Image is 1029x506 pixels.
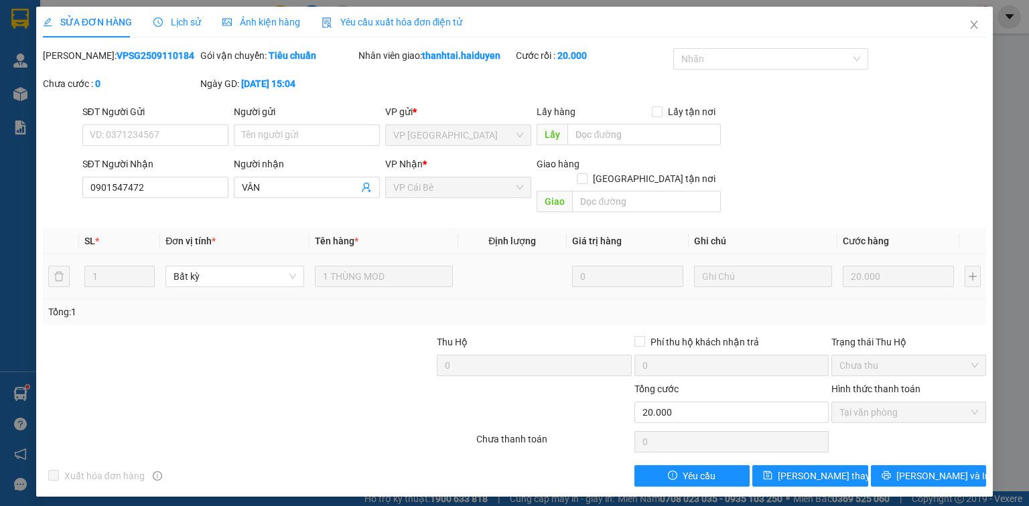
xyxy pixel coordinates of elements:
[165,236,216,246] span: Đơn vị tính
[269,50,316,61] b: Tiêu chuẩn
[84,236,95,246] span: SL
[48,305,398,319] div: Tổng: 1
[969,19,979,30] span: close
[59,469,150,483] span: Xuất hóa đơn hàng
[839,402,978,422] span: Tại văn phòng
[843,266,954,287] input: 0
[322,17,332,28] img: icon
[200,48,355,63] div: Gói vận chuyển:
[763,471,772,481] span: save
[645,335,764,349] span: Phí thu hộ khách nhận trả
[153,17,163,27] span: clock-circle
[557,50,587,61] b: 20.000
[567,124,721,145] input: Dọc đường
[315,236,358,246] span: Tên hàng
[516,48,671,63] div: Cước rồi :
[117,50,194,61] b: VPSG2509110184
[48,266,70,287] button: delete
[955,7,993,44] button: Close
[315,266,453,287] input: VD: Bàn, Ghế
[385,104,531,119] div: VP gửi
[537,159,579,169] span: Giao hàng
[43,48,198,63] div: [PERSON_NAME]:
[882,471,891,481] span: printer
[634,465,750,487] button: exclamation-circleYêu cầu
[95,78,100,89] b: 0
[393,125,523,145] span: VP Sài Gòn
[572,236,622,246] span: Giá trị hàng
[668,471,677,481] span: exclamation-circle
[437,337,468,347] span: Thu Hộ
[153,17,201,27] span: Lịch sử
[82,157,228,171] div: SĐT Người Nhận
[358,48,513,63] div: Nhân viên giao:
[694,266,832,287] input: Ghi Chú
[752,465,868,487] button: save[PERSON_NAME] thay đổi
[896,469,990,483] span: [PERSON_NAME] và In
[537,106,575,117] span: Lấy hàng
[361,182,372,193] span: user-add
[634,384,679,394] span: Tổng cước
[475,432,632,455] div: Chưa thanh toán
[871,465,987,487] button: printer[PERSON_NAME] và In
[174,266,295,286] span: Bất kỳ
[43,17,132,27] span: SỬA ĐƠN HÀNG
[831,384,920,394] label: Hình thức thanh toán
[843,236,889,246] span: Cước hàng
[43,76,198,91] div: Chưa cước :
[234,157,380,171] div: Người nhận
[222,17,232,27] span: picture
[488,236,536,246] span: Định lượng
[385,159,423,169] span: VP Nhận
[82,104,228,119] div: SĐT Người Gửi
[222,17,300,27] span: Ảnh kiện hàng
[588,171,721,186] span: [GEOGRAPHIC_DATA] tận nơi
[322,17,463,27] span: Yêu cầu xuất hóa đơn điện tử
[241,78,295,89] b: [DATE] 15:04
[537,124,567,145] span: Lấy
[689,228,837,254] th: Ghi chú
[43,17,52,27] span: edit
[839,355,978,375] span: Chưa thu
[965,266,981,287] button: plus
[663,104,721,119] span: Lấy tận nơi
[234,104,380,119] div: Người gửi
[683,469,715,483] span: Yêu cầu
[153,471,162,481] span: info-circle
[778,469,885,483] span: [PERSON_NAME] thay đổi
[537,191,572,212] span: Giao
[572,266,683,287] input: 0
[422,50,500,61] b: thanhtai.haiduyen
[393,177,523,197] span: VP Cái Bè
[831,335,986,349] div: Trạng thái Thu Hộ
[200,76,355,91] div: Ngày GD:
[572,191,721,212] input: Dọc đường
